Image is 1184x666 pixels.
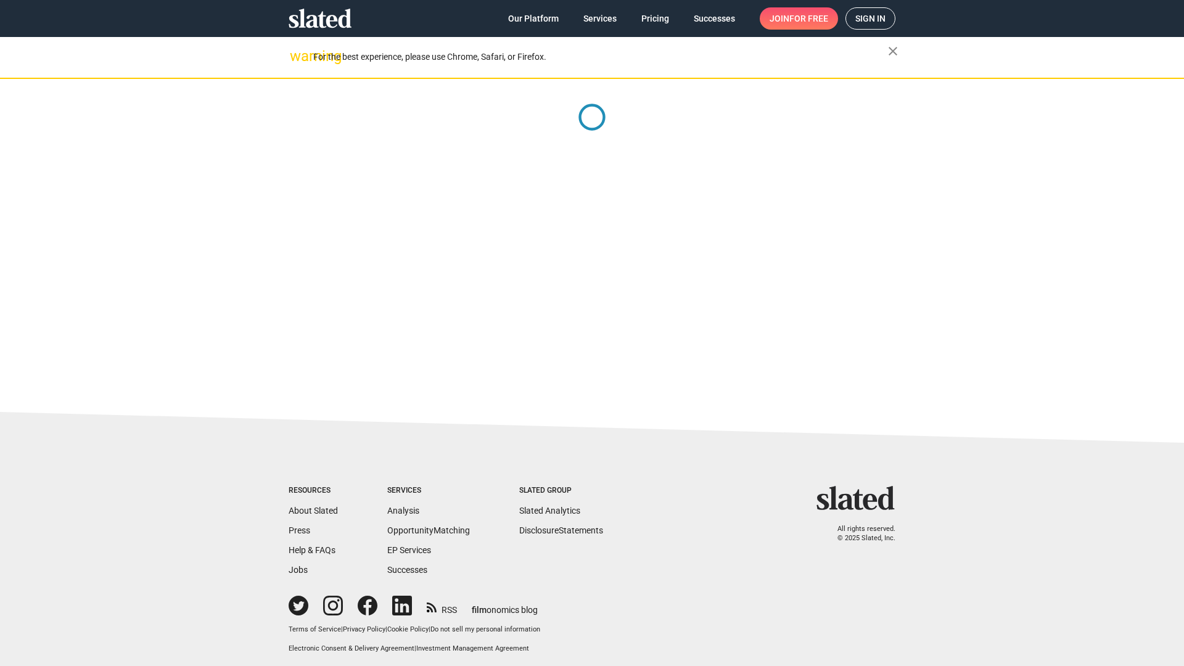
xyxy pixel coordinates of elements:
[498,7,569,30] a: Our Platform
[387,486,470,496] div: Services
[472,594,538,616] a: filmonomics blog
[289,486,338,496] div: Resources
[385,625,387,633] span: |
[289,644,414,652] a: Electronic Consent & Delivery Agreement
[583,7,617,30] span: Services
[290,49,305,64] mat-icon: warning
[313,49,888,65] div: For the best experience, please use Chrome, Safari, or Firefox.
[341,625,343,633] span: |
[770,7,828,30] span: Join
[631,7,679,30] a: Pricing
[427,597,457,616] a: RSS
[429,625,430,633] span: |
[508,7,559,30] span: Our Platform
[430,625,540,635] button: Do not sell my personal information
[387,525,470,535] a: OpportunityMatching
[641,7,669,30] span: Pricing
[694,7,735,30] span: Successes
[886,44,900,59] mat-icon: close
[684,7,745,30] a: Successes
[387,545,431,555] a: EP Services
[387,625,429,633] a: Cookie Policy
[519,525,603,535] a: DisclosureStatements
[416,644,529,652] a: Investment Management Agreement
[519,486,603,496] div: Slated Group
[519,506,580,516] a: Slated Analytics
[472,605,487,615] span: film
[289,545,335,555] a: Help & FAQs
[760,7,838,30] a: Joinfor free
[824,525,895,543] p: All rights reserved. © 2025 Slated, Inc.
[573,7,627,30] a: Services
[289,506,338,516] a: About Slated
[845,7,895,30] a: Sign in
[387,565,427,575] a: Successes
[414,644,416,652] span: |
[855,8,886,29] span: Sign in
[289,525,310,535] a: Press
[289,565,308,575] a: Jobs
[789,7,828,30] span: for free
[343,625,385,633] a: Privacy Policy
[289,625,341,633] a: Terms of Service
[387,506,419,516] a: Analysis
